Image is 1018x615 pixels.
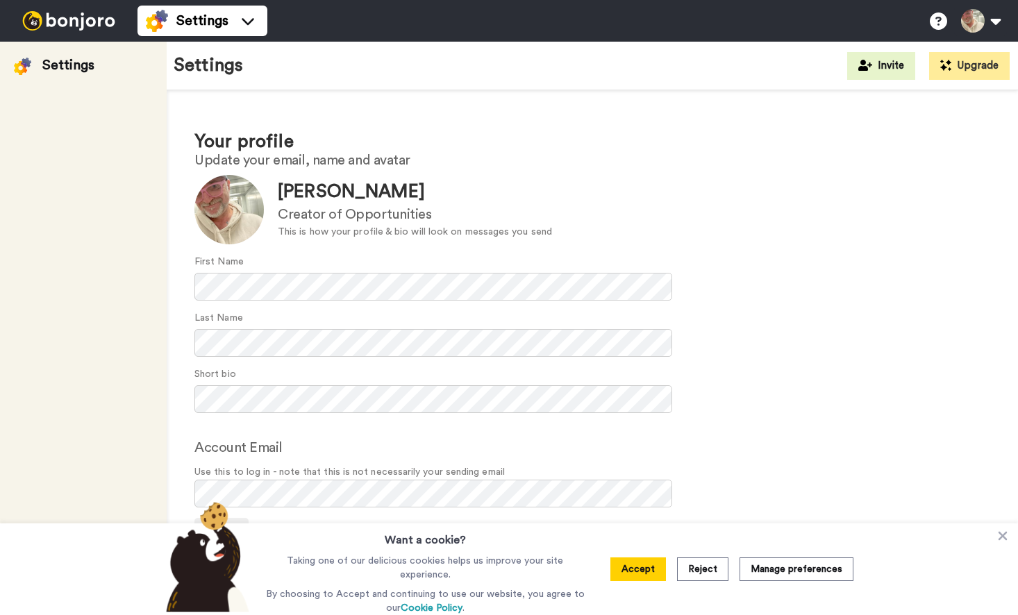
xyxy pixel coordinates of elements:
[677,557,728,581] button: Reject
[278,205,552,225] div: Creator of Opportunities
[610,557,666,581] button: Accept
[194,255,244,269] label: First Name
[194,367,236,382] label: Short bio
[146,10,168,32] img: settings-colored.svg
[194,465,990,480] span: Use this to log in - note that this is not necessarily your sending email
[262,554,588,582] p: Taking one of our delicious cookies helps us improve your site experience.
[17,11,121,31] img: bj-logo-header-white.svg
[176,11,228,31] span: Settings
[401,603,462,613] a: Cookie Policy
[929,52,1010,80] button: Upgrade
[14,58,31,75] img: settings-colored.svg
[42,56,94,75] div: Settings
[278,225,552,239] div: This is how your profile & bio will look on messages you send
[194,437,283,458] label: Account Email
[385,523,466,548] h3: Want a cookie?
[278,179,552,205] div: [PERSON_NAME]
[174,56,243,76] h1: Settings
[262,587,588,615] p: By choosing to Accept and continuing to use our website, you agree to our .
[153,501,256,612] img: bear-with-cookie.png
[740,557,853,581] button: Manage preferences
[194,153,990,168] h2: Update your email, name and avatar
[194,132,990,152] h1: Your profile
[194,311,243,326] label: Last Name
[847,52,915,80] button: Invite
